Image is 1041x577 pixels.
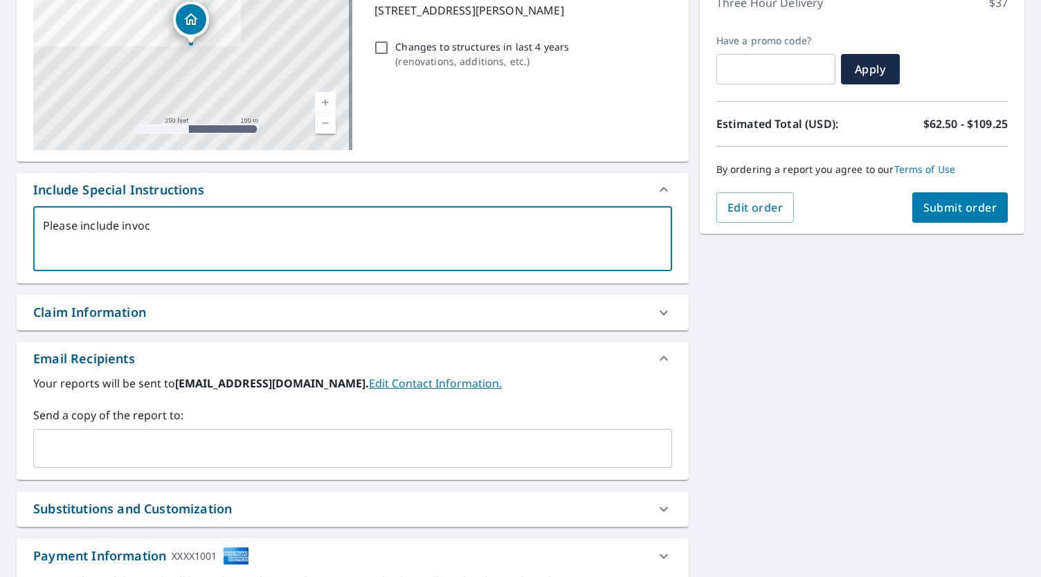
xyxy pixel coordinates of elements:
[315,113,336,134] a: Current Level 17, Zoom Out
[315,92,336,113] a: Current Level 17, Zoom In
[923,200,997,215] span: Submit order
[33,181,204,199] div: Include Special Instructions
[17,491,689,526] div: Substitutions and Customization
[17,342,689,375] div: Email Recipients
[841,54,900,84] button: Apply
[33,407,672,423] label: Send a copy of the report to:
[716,163,1008,176] p: By ordering a report you agree to our
[173,1,209,44] div: Dropped pin, building 1, Residential property, 3100 Hamilton Ave Fort Worth, TX 76107
[716,192,795,223] button: Edit order
[17,538,689,574] div: Payment InformationXXXX1001cardImage
[923,116,1008,132] p: $62.50 - $109.25
[175,376,369,391] b: [EMAIL_ADDRESS][DOMAIN_NAME].
[716,116,862,132] p: Estimated Total (USD):
[43,219,662,259] textarea: Please include inv
[17,173,689,206] div: Include Special Instructions
[912,192,1008,223] button: Submit order
[727,200,784,215] span: Edit order
[172,547,217,565] div: XXXX1001
[17,295,689,330] div: Claim Information
[852,62,889,77] span: Apply
[33,349,135,368] div: Email Recipients
[395,54,569,68] p: ( renovations, additions, etc. )
[33,375,672,392] label: Your reports will be sent to
[33,547,249,565] div: Payment Information
[369,376,502,391] a: EditContactInfo
[374,2,666,19] p: [STREET_ADDRESS][PERSON_NAME]
[223,547,249,565] img: cardImage
[33,303,146,322] div: Claim Information
[33,500,232,518] div: Substitutions and Customization
[395,39,569,54] p: Changes to structures in last 4 years
[716,35,835,47] label: Have a promo code?
[894,163,956,176] a: Terms of Use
